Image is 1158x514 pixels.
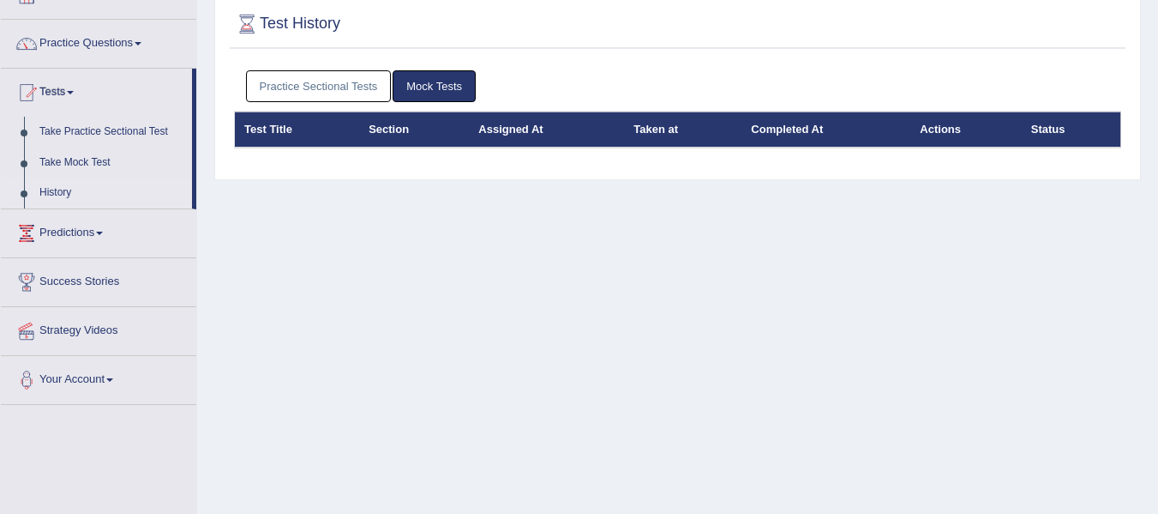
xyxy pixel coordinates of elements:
[1,258,196,301] a: Success Stories
[1,209,196,252] a: Predictions
[393,70,476,102] a: Mock Tests
[1022,112,1121,148] th: Status
[32,148,192,178] a: Take Mock Test
[910,112,1021,148] th: Actions
[234,11,340,37] h2: Test History
[741,112,910,148] th: Completed At
[624,112,741,148] th: Taken at
[1,307,196,350] a: Strategy Videos
[235,112,360,148] th: Test Title
[1,69,192,112] a: Tests
[1,20,196,63] a: Practice Questions
[1,356,196,399] a: Your Account
[32,117,192,148] a: Take Practice Sectional Test
[32,178,192,209] a: History
[246,70,392,102] a: Practice Sectional Tests
[469,112,624,148] th: Assigned At
[359,112,469,148] th: Section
